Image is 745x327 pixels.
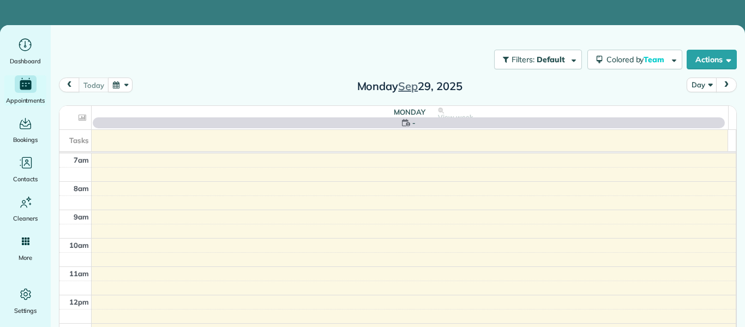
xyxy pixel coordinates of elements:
[494,50,582,69] button: Filters: Default
[606,55,668,64] span: Colored by
[59,78,80,92] button: prev
[341,80,478,92] h2: Monday 29, 2025
[4,154,46,185] a: Contacts
[13,213,38,224] span: Cleaners
[69,269,89,278] span: 11am
[687,78,717,92] button: Day
[74,184,89,193] span: 8am
[398,79,418,93] span: Sep
[4,36,46,67] a: Dashboard
[69,298,89,306] span: 12pm
[13,174,38,185] span: Contacts
[4,115,46,145] a: Bookings
[687,50,737,69] button: Actions
[69,136,89,145] span: Tasks
[512,55,534,64] span: Filters:
[13,134,38,145] span: Bookings
[587,50,682,69] button: Colored byTeam
[537,55,566,64] span: Default
[79,78,109,92] button: today
[438,113,473,122] span: View week
[14,305,37,316] span: Settings
[19,252,32,263] span: More
[394,108,425,116] span: Monday
[69,241,89,249] span: 10am
[74,212,89,221] span: 9am
[74,156,89,164] span: 7am
[412,117,416,128] span: -
[4,75,46,106] a: Appointments
[716,78,737,92] button: next
[489,50,582,69] a: Filters: Default
[4,286,46,316] a: Settings
[644,55,666,64] span: Team
[10,56,41,67] span: Dashboard
[6,95,45,106] span: Appointments
[4,193,46,224] a: Cleaners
